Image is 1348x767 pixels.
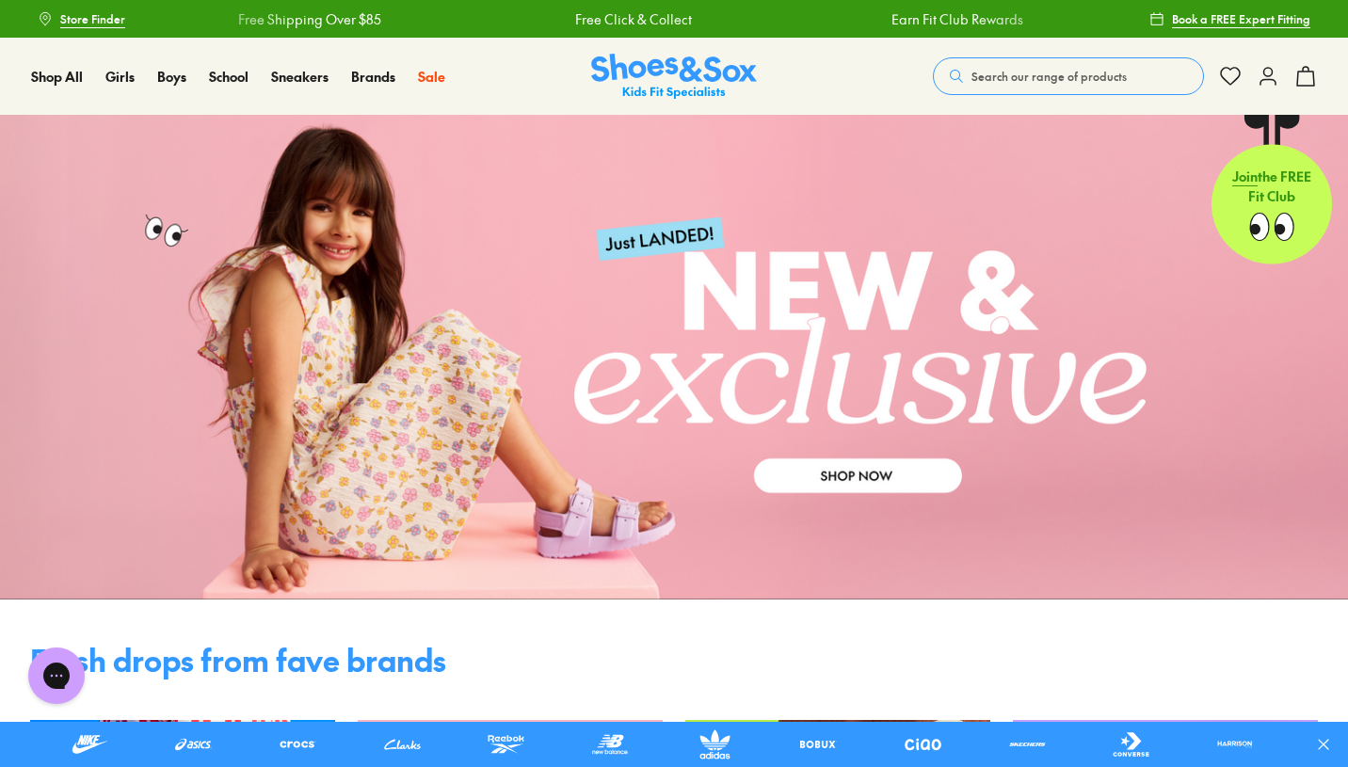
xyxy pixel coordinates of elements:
[418,67,445,86] span: Sale
[157,67,186,87] a: Boys
[209,67,249,87] a: School
[271,67,329,86] span: Sneakers
[1172,10,1310,27] span: Book a FREE Expert Fitting
[1149,2,1310,36] a: Book a FREE Expert Fitting
[418,67,445,87] a: Sale
[105,67,135,86] span: Girls
[31,67,83,86] span: Shop All
[891,9,1022,29] a: Earn Fit Club Rewards
[591,54,757,100] img: SNS_Logo_Responsive.svg
[237,9,380,29] a: Free Shipping Over $85
[351,67,395,87] a: Brands
[574,9,691,29] a: Free Click & Collect
[351,67,395,86] span: Brands
[157,67,186,86] span: Boys
[271,67,329,87] a: Sneakers
[971,68,1127,85] span: Search our range of products
[591,54,757,100] a: Shoes & Sox
[933,57,1204,95] button: Search our range of products
[31,67,83,87] a: Shop All
[38,2,125,36] a: Store Finder
[105,67,135,87] a: Girls
[1212,114,1332,264] a: Jointhe FREE Fit Club
[1212,152,1332,221] p: the FREE Fit Club
[209,67,249,86] span: School
[19,641,94,711] iframe: Gorgias live chat messenger
[60,10,125,27] span: Store Finder
[1232,167,1258,185] span: Join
